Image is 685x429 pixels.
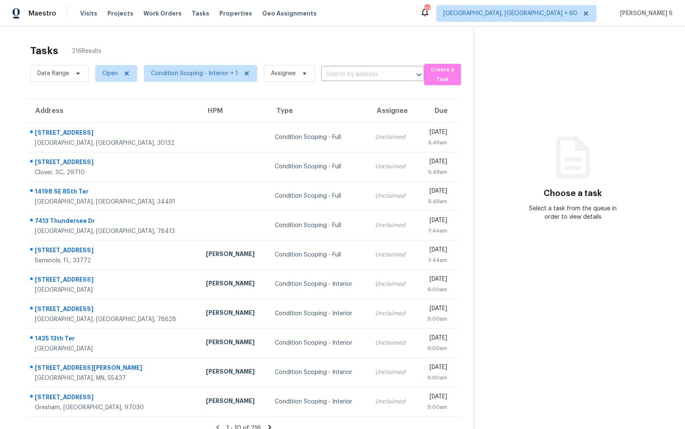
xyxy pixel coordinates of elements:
[29,9,56,18] span: Maestro
[107,9,133,18] span: Projects
[375,162,410,171] div: Unclaimed
[262,9,317,18] span: Geo Assignments
[206,309,261,319] div: [PERSON_NAME]
[275,162,362,171] div: Condition Scoping - Full
[35,393,193,403] div: [STREET_ADDRESS]
[206,338,261,348] div: [PERSON_NAME]
[423,216,447,227] div: [DATE]
[275,221,362,230] div: Condition Scoping - Full
[424,5,430,13] div: 703
[35,246,193,256] div: [STREET_ADDRESS]
[375,398,410,406] div: Unclaimed
[192,10,209,16] span: Tasks
[35,198,193,206] div: [GEOGRAPHIC_DATA], [GEOGRAPHIC_DATA], 34491
[423,363,447,374] div: [DATE]
[35,345,193,353] div: [GEOGRAPHIC_DATA]
[417,99,460,123] th: Due
[35,187,193,198] div: 14198 SE 85th Ter
[30,47,58,55] h2: Tasks
[35,364,193,374] div: [STREET_ADDRESS][PERSON_NAME]
[423,315,447,323] div: 9:00am
[423,128,447,139] div: [DATE]
[375,280,410,288] div: Unclaimed
[27,99,199,123] th: Address
[423,157,447,168] div: [DATE]
[423,304,447,315] div: [DATE]
[275,192,362,200] div: Condition Scoping - Full
[375,309,410,318] div: Unclaimed
[206,367,261,378] div: [PERSON_NAME]
[524,204,622,221] div: Select a task from the queue in order to view details
[35,334,193,345] div: 1425 13th Ter
[423,275,447,285] div: [DATE]
[35,286,193,294] div: [GEOGRAPHIC_DATA]
[35,315,193,324] div: [GEOGRAPHIC_DATA], [GEOGRAPHIC_DATA], 78628
[423,227,447,235] div: 7:44am
[428,65,457,84] span: Create a Task
[219,9,252,18] span: Properties
[37,69,69,78] span: Date Range
[423,139,447,147] div: 5:49am
[35,275,193,286] div: [STREET_ADDRESS]
[375,339,410,347] div: Unclaimed
[275,133,362,141] div: Condition Scoping - Full
[35,403,193,412] div: Gresham, [GEOGRAPHIC_DATA], 97030
[375,368,410,377] div: Unclaimed
[423,374,447,382] div: 9:00am
[423,187,447,197] div: [DATE]
[544,189,602,198] h3: Choose a task
[423,392,447,403] div: [DATE]
[72,47,102,55] span: 216 Results
[424,64,461,85] button: Create a Task
[275,251,362,259] div: Condition Scoping - Full
[268,99,369,123] th: Type
[375,221,410,230] div: Unclaimed
[199,99,268,123] th: HPM
[143,9,182,18] span: Work Orders
[275,398,362,406] div: Condition Scoping - Interior
[423,197,447,206] div: 5:49am
[206,397,261,407] div: [PERSON_NAME]
[368,99,417,123] th: Assignee
[151,69,238,78] span: Condition Scoping - Interior + 1
[35,217,193,227] div: 7413 Thundersee Dr
[275,368,362,377] div: Condition Scoping - Interior
[423,344,447,353] div: 9:00am
[423,403,447,411] div: 9:00am
[375,133,410,141] div: Unclaimed
[443,9,577,18] span: [GEOGRAPHIC_DATA], [GEOGRAPHIC_DATA] + 60
[423,334,447,344] div: [DATE]
[80,9,97,18] span: Visits
[35,305,193,315] div: [STREET_ADDRESS]
[35,158,193,168] div: [STREET_ADDRESS]
[375,192,410,200] div: Unclaimed
[413,69,425,81] button: Open
[423,246,447,256] div: [DATE]
[275,280,362,288] div: Condition Scoping - Interior
[35,168,193,177] div: Clover, SC, 29710
[275,339,362,347] div: Condition Scoping - Interior
[275,309,362,318] div: Condition Scoping - Interior
[35,374,193,382] div: [GEOGRAPHIC_DATA], MN, 55437
[423,256,447,264] div: 7:44am
[617,9,672,18] span: [PERSON_NAME] S
[423,285,447,294] div: 9:00am
[321,68,401,81] input: Search by address
[206,279,261,290] div: [PERSON_NAME]
[102,69,118,78] span: Open
[423,168,447,176] div: 5:49am
[206,250,261,260] div: [PERSON_NAME]
[35,227,193,235] div: [GEOGRAPHIC_DATA], [GEOGRAPHIC_DATA], 78413
[35,256,193,265] div: Seminole, FL, 33772
[35,139,193,147] div: [GEOGRAPHIC_DATA], [GEOGRAPHIC_DATA], 30132
[271,69,296,78] span: Assignee
[375,251,410,259] div: Unclaimed
[35,128,193,139] div: [STREET_ADDRESS]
